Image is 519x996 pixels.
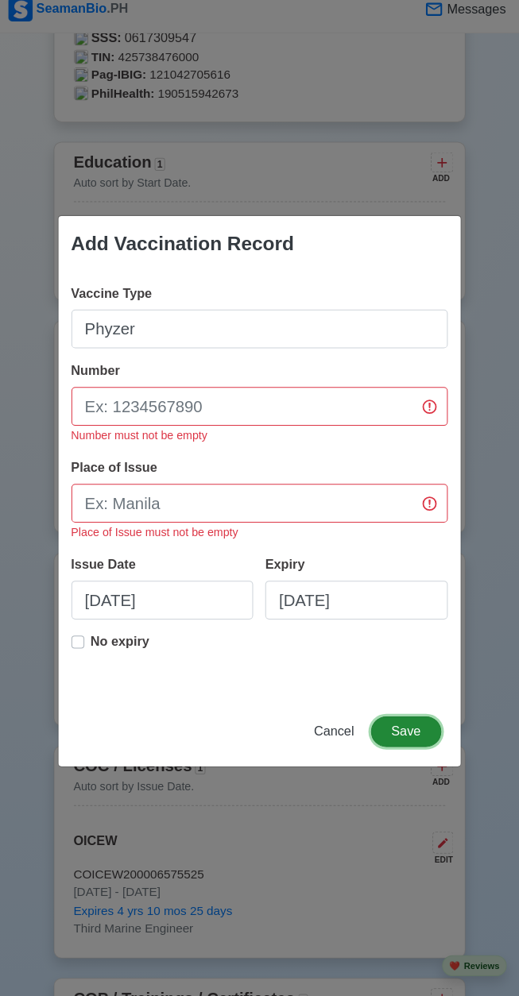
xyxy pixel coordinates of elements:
input: Ex: Sinovac 1st Dose [75,319,445,357]
small: Place of Issue must not be empty [75,532,239,545]
input: Ex: 1234567890 [75,396,445,434]
div: Issue Date [75,561,145,580]
input: Ex: Manila [75,491,445,529]
div: Add Vaccination Record [75,240,294,268]
button: Save [370,720,438,750]
small: Number must not be empty [75,437,209,450]
span: Cancel [313,728,353,741]
p: No expiry [94,637,152,656]
span: Vaccine Type [75,296,154,310]
div: Expiry [265,561,311,580]
span: Place of Issue [75,468,160,481]
span: Number [75,373,122,386]
button: Cancel [303,720,363,750]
